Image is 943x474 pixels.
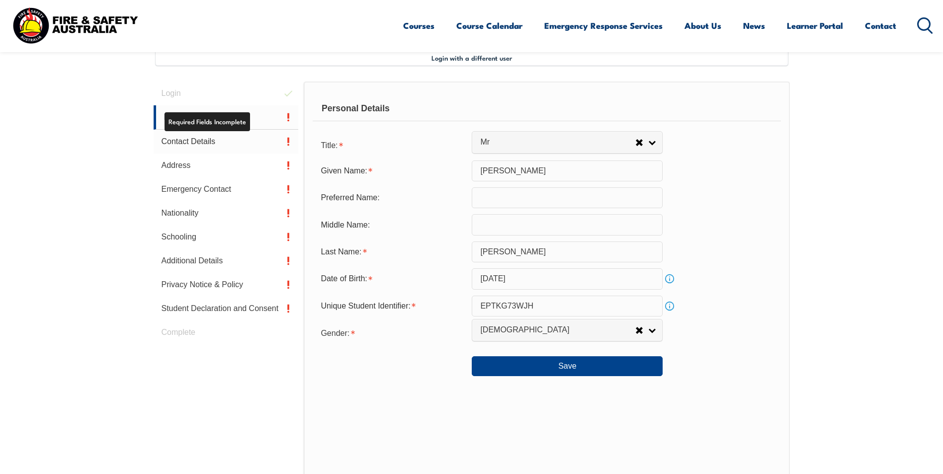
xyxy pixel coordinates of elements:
[154,177,299,201] a: Emergency Contact
[154,297,299,320] a: Student Declaration and Consent
[480,325,635,335] span: [DEMOGRAPHIC_DATA]
[544,12,663,39] a: Emergency Response Services
[321,329,349,337] span: Gender:
[456,12,522,39] a: Course Calendar
[472,268,663,289] input: Select Date...
[154,201,299,225] a: Nationality
[154,249,299,273] a: Additional Details
[313,161,472,180] div: Given Name is required.
[313,269,472,288] div: Date of Birth is required.
[313,297,472,316] div: Unique Student Identifier is required.
[313,242,472,261] div: Last Name is required.
[743,12,765,39] a: News
[663,299,677,313] a: Info
[321,141,338,150] span: Title:
[403,12,434,39] a: Courses
[472,356,663,376] button: Save
[154,105,299,130] a: Personal Details
[865,12,896,39] a: Contact
[154,130,299,154] a: Contact Details
[313,215,472,234] div: Middle Name:
[154,225,299,249] a: Schooling
[431,54,512,62] span: Login with a different user
[663,272,677,286] a: Info
[787,12,843,39] a: Learner Portal
[685,12,721,39] a: About Us
[313,322,472,342] div: Gender is required.
[472,296,663,316] input: 10 Characters no 1, 0, O or I
[154,154,299,177] a: Address
[313,135,472,155] div: Title is required.
[313,188,472,207] div: Preferred Name:
[313,96,780,121] div: Personal Details
[154,273,299,297] a: Privacy Notice & Policy
[480,137,635,148] span: Mr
